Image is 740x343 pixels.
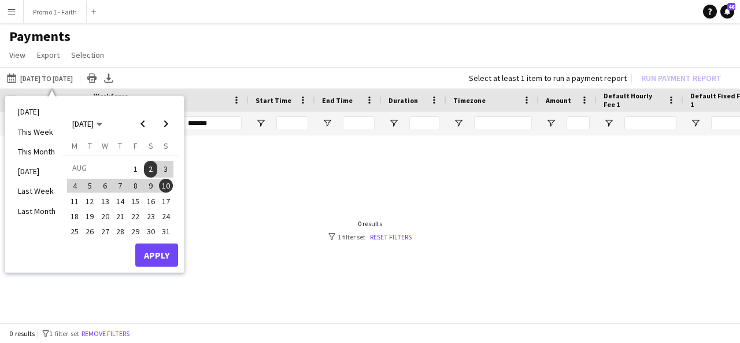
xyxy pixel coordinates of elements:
[82,209,97,224] button: 19-08-2025
[144,179,158,193] span: 9
[143,209,158,224] button: 23-08-2025
[68,209,82,223] span: 18
[158,160,173,178] button: 03-08-2025
[7,95,17,105] input: Column with Header Selection
[83,194,97,208] span: 12
[98,224,113,239] button: 27-08-2025
[453,96,486,105] span: Timezone
[128,224,143,239] button: 29-08-2025
[98,179,112,193] span: 6
[276,116,308,130] input: Start Time Filter Input
[143,160,158,178] button: 02-08-2025
[328,233,412,241] div: 1 filter set
[24,1,87,23] button: Promo 1 - Faith
[98,209,112,223] span: 20
[67,209,82,224] button: 18-08-2025
[164,141,168,151] span: S
[68,113,107,134] button: Choose month and year
[68,179,82,193] span: 4
[82,224,97,239] button: 26-08-2025
[128,194,142,208] span: 15
[128,179,142,193] span: 8
[113,224,127,238] span: 28
[72,119,94,129] span: [DATE]
[604,118,614,128] button: Open Filter Menu
[11,181,62,201] li: Last Week
[144,209,158,223] span: 23
[67,224,82,239] button: 25-08-2025
[5,71,75,85] button: [DATE] to [DATE]
[98,193,113,208] button: 13-08-2025
[113,179,127,193] span: 7
[5,47,30,62] a: View
[727,3,735,10] span: 46
[128,193,143,208] button: 15-08-2025
[343,116,375,130] input: End Time Filter Input
[113,194,127,208] span: 14
[184,116,242,130] input: Name Filter Input
[32,47,64,62] a: Export
[159,161,173,177] span: 3
[158,193,173,208] button: 17-08-2025
[102,141,108,151] span: W
[158,178,173,193] button: 10-08-2025
[68,224,82,238] span: 25
[83,209,97,223] span: 19
[71,50,104,60] span: Selection
[49,329,79,338] span: 1 filter set
[149,141,153,151] span: S
[322,118,332,128] button: Open Filter Menu
[118,141,122,151] span: T
[604,91,663,109] span: Default Hourly Fee 1
[113,178,128,193] button: 07-08-2025
[690,118,701,128] button: Open Filter Menu
[113,209,128,224] button: 21-08-2025
[11,142,62,161] li: This Month
[159,179,173,193] span: 10
[453,118,464,128] button: Open Filter Menu
[328,219,412,228] div: 0 results
[128,160,143,178] button: 01-08-2025
[128,209,143,224] button: 22-08-2025
[158,209,173,224] button: 24-08-2025
[144,194,158,208] span: 16
[135,244,178,267] button: Apply
[546,118,556,128] button: Open Filter Menu
[128,178,143,193] button: 08-08-2025
[79,327,132,340] button: Remove filters
[159,209,173,223] span: 24
[546,96,571,105] span: Amount
[158,224,173,239] button: 31-08-2025
[256,118,266,128] button: Open Filter Menu
[624,116,676,130] input: Default Hourly Fee 1 Filter Input
[128,161,142,177] span: 1
[128,224,142,238] span: 29
[11,161,62,181] li: [DATE]
[469,73,627,83] div: Select at least 1 item to run a payment report
[113,224,128,239] button: 28-08-2025
[67,178,82,193] button: 04-08-2025
[67,193,82,208] button: 11-08-2025
[98,194,112,208] span: 13
[66,47,109,62] a: Selection
[370,233,412,241] a: Reset filters
[11,102,62,121] li: [DATE]
[134,141,138,151] span: F
[131,112,154,135] button: Previous month
[83,179,97,193] span: 5
[72,141,77,151] span: M
[11,122,62,142] li: This Week
[159,194,173,208] span: 17
[567,116,590,130] input: Amount Filter Input
[388,96,418,105] span: Duration
[83,224,97,238] span: 26
[85,71,99,85] app-action-btn: Print
[113,209,127,223] span: 21
[88,141,92,151] span: T
[37,50,60,60] span: Export
[68,194,82,208] span: 11
[720,5,734,19] a: 46
[154,112,177,135] button: Next month
[143,178,158,193] button: 09-08-2025
[256,96,291,105] span: Start Time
